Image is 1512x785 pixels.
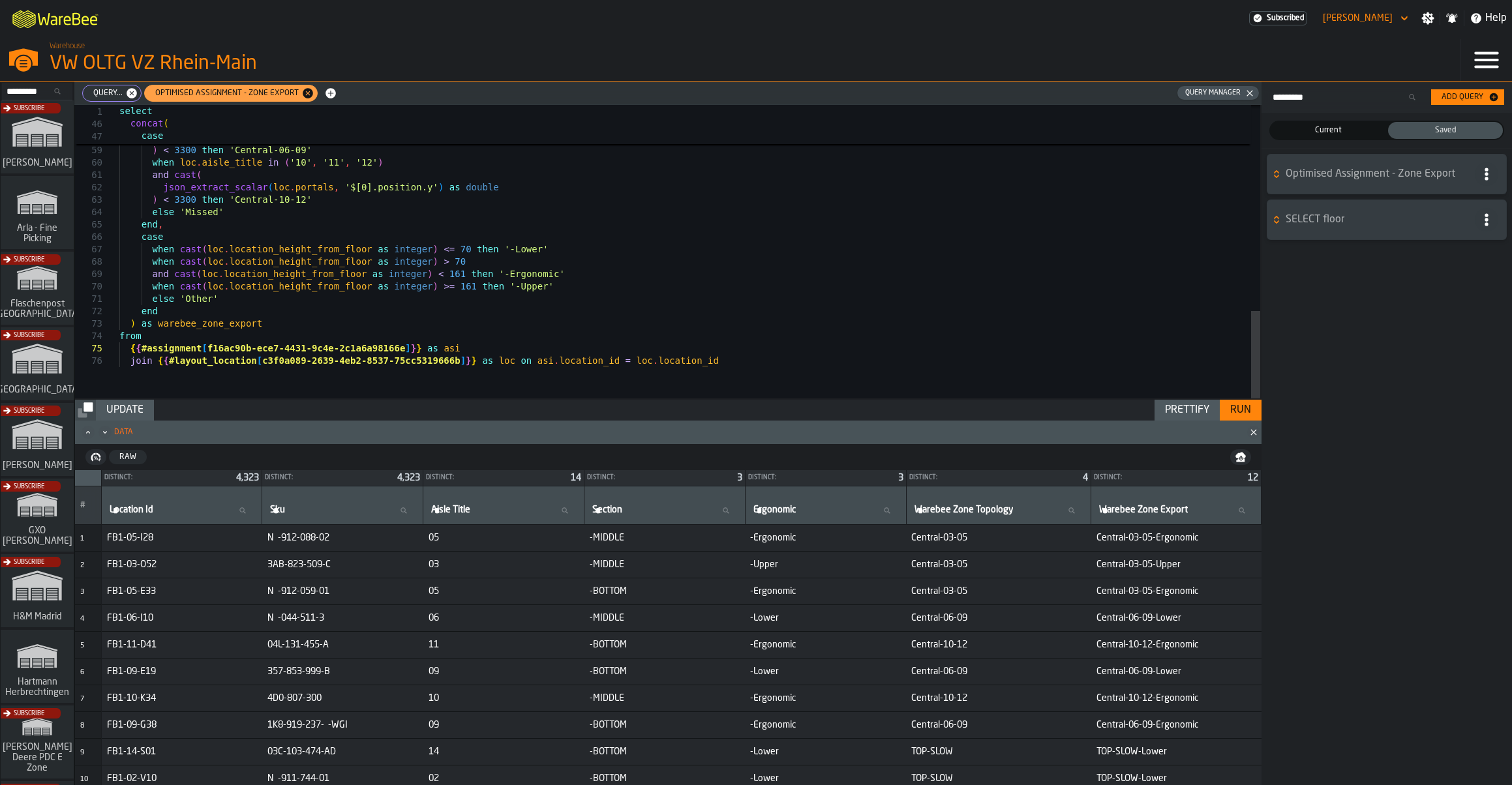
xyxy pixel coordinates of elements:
[119,106,153,116] span: select
[110,505,153,515] span: label
[267,533,418,543] span: N -912-088-02
[290,157,312,168] span: '10'
[444,256,449,267] span: >
[85,89,125,98] span: Query...
[389,269,427,279] span: integer
[499,355,515,366] span: loc
[267,613,418,623] span: N -044-511-3
[119,331,142,341] span: from
[75,144,102,156] div: 59
[163,118,168,128] span: (
[136,343,141,353] span: {
[101,402,149,418] div: Update
[1,100,74,176] a: link-to-/wh/i/72fe6713-8242-4c3c-8adf-5d67388ea6d5/simulations
[1096,533,1256,543] span: Central-03-05-Ergonomic
[1431,89,1504,105] button: button-Add Query
[236,473,259,482] span: 4,323
[1177,86,1259,100] button: button-Query Manager
[180,244,202,254] span: cast
[75,169,102,181] div: 61
[433,244,438,254] span: )
[125,87,138,100] span: Remove tag
[345,182,438,192] span: '$[0].position.y'
[345,157,350,168] span: ,
[153,281,175,291] span: when
[429,559,579,570] span: 03
[267,502,417,519] input: label
[559,355,620,366] span: location_id
[6,223,68,244] span: Arla - Fine Picking
[653,355,658,366] span: .
[592,505,622,515] span: label
[1091,470,1261,486] div: StatList-item-Distinct:
[130,318,136,329] span: )
[1286,166,1470,182] span: Optimised Assignment - Zone Export
[75,330,102,342] div: 74
[262,355,460,366] span: c3f0a089-2639-4eb2-8537-75cc5319666b
[911,559,1085,570] span: Central-03-05
[1267,155,1506,194] button: button-
[1099,505,1188,515] span: label
[107,613,257,623] span: FB1-06-I10
[202,256,207,267] span: (
[1271,122,1385,139] div: thumb
[75,231,102,243] div: 66
[174,145,196,155] span: 3300
[153,145,158,155] span: )
[14,256,44,263] span: Subscribe
[158,318,262,329] span: warebee_zone_export
[75,218,102,231] div: 65
[449,182,461,192] span: as
[75,181,102,194] div: 62
[142,306,158,316] span: end
[153,157,175,168] span: when
[153,293,175,304] span: else
[444,281,455,291] span: >=
[202,145,224,155] span: then
[130,355,153,366] span: join
[153,194,158,205] span: )
[907,470,1091,486] div: StatList-item-Distinct:
[75,305,102,318] div: 72
[1083,473,1088,482] span: 4
[1,554,74,630] a: link-to-/wh/i/0438fb8c-4a97-4a5b-bcc6-2889b6922db0/simulations
[75,256,102,268] div: 68
[85,449,106,465] button: button-
[14,710,44,717] span: Subscribe
[472,269,494,279] span: then
[537,355,554,366] span: asi
[158,355,163,366] span: {
[909,474,1078,481] div: Distinct:
[429,533,579,543] span: 05
[75,280,102,293] div: 70
[590,559,740,570] span: -MIDDLE
[75,355,102,367] div: 76
[658,355,719,366] span: location_id
[1096,613,1256,623] span: Central-06-09-Lower
[427,343,438,353] span: as
[3,677,72,698] span: Hartmann Herbrechtingen
[75,342,102,355] div: 75
[1160,402,1215,418] div: Prettify
[284,157,290,168] span: (
[153,244,175,254] span: when
[180,207,224,217] span: 'Missed'
[590,533,740,543] span: -MIDDLE
[196,269,202,279] span: (
[75,130,102,143] span: 47
[80,642,84,649] span: 5
[423,470,584,486] div: StatList-item-Distinct:
[737,473,742,482] span: 3
[75,156,102,169] div: 60
[114,428,1235,437] div: Data
[636,355,652,366] span: loc
[97,426,113,439] button: Minimize
[461,281,477,291] span: 161
[75,400,96,421] button: button-
[1436,93,1489,102] div: Add Query
[224,281,229,291] span: .
[750,586,901,597] span: -Ergonomic
[107,533,257,543] span: FB1-05-I28
[312,157,317,168] span: ,
[455,256,466,267] span: 70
